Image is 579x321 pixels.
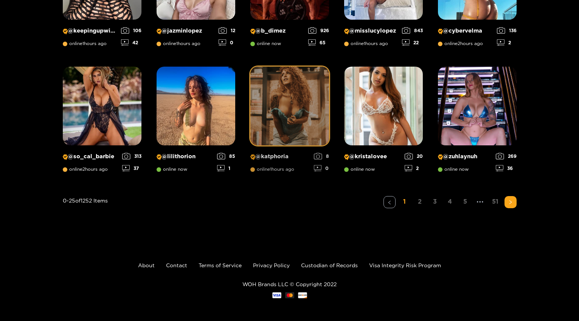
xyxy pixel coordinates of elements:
[122,165,141,171] div: 37
[414,196,426,207] a: 2
[157,153,213,160] p: @ lilithorion
[250,67,329,177] a: Creator Profile Image: katphoria@katphoriaonline1hours ago80
[383,196,396,208] button: left
[414,196,426,208] li: 2
[402,39,423,46] div: 22
[344,167,375,172] span: online now
[438,27,493,34] p: @ cybervelma
[157,27,215,34] p: @ jazminlopez
[308,39,329,46] div: 65
[63,41,107,46] span: online 1 hours ago
[219,39,235,46] div: 0
[301,262,358,268] a: Custodian of Records
[405,165,423,171] div: 2
[429,196,441,208] li: 3
[438,67,517,177] a: Creator Profile Image: zuhlaynuh@zuhlaynuhonline now26936
[63,27,117,34] p: @ keepingupwithmo
[157,41,200,46] span: online 1 hours ago
[459,196,471,208] li: 5
[63,67,141,177] a: Creator Profile Image: so_cal_barbie@so_cal_barbieonline2hours ago31337
[344,67,423,177] a: Creator Profile Image: kristalovee@kristaloveeonline now202
[250,41,281,46] span: online now
[121,27,141,34] div: 106
[429,196,441,207] a: 3
[444,196,456,208] li: 4
[438,167,469,172] span: online now
[344,67,423,145] img: Creator Profile Image: kristalovee
[504,196,517,208] li: Next Page
[438,41,483,46] span: online 2 hours ago
[121,39,141,46] div: 42
[63,167,108,172] span: online 2 hours ago
[489,196,501,208] li: 51
[474,196,486,208] span: •••
[217,153,235,159] div: 85
[219,27,235,34] div: 12
[383,196,396,208] li: Previous Page
[438,67,517,145] img: Creator Profile Image: zuhlaynuh
[199,262,242,268] a: Terms of Service
[497,27,517,34] div: 136
[63,196,108,238] div: 0 - 25 of 1252 items
[459,196,471,207] a: 5
[344,27,398,34] p: @ misslucylopez
[387,200,392,205] span: left
[157,167,187,172] span: online now
[344,41,388,46] span: online 1 hours ago
[166,262,187,268] a: Contact
[402,27,423,34] div: 843
[308,27,329,34] div: 926
[496,153,517,159] div: 269
[217,165,235,171] div: 1
[496,165,517,171] div: 36
[474,196,486,208] li: Next 5 Pages
[314,165,329,171] div: 0
[438,153,492,160] p: @ zuhlaynuh
[63,67,141,145] img: Creator Profile Image: so_cal_barbie
[497,39,517,46] div: 2
[344,153,401,160] p: @ kristalovee
[250,167,294,172] span: online 1 hours ago
[157,67,235,145] img: Creator Profile Image: lilithorion
[508,200,513,204] span: right
[250,27,304,34] p: @ b_dimez
[444,196,456,207] a: 4
[399,196,411,207] a: 1
[63,153,118,160] p: @ so_cal_barbie
[504,196,517,208] button: right
[250,153,310,160] p: @ katphoria
[250,67,329,145] img: Creator Profile Image: katphoria
[122,153,141,159] div: 313
[369,262,441,268] a: Visa Integrity Risk Program
[399,196,411,208] li: 1
[489,196,501,207] a: 51
[314,153,329,159] div: 8
[253,262,290,268] a: Privacy Policy
[138,262,155,268] a: About
[405,153,423,159] div: 20
[157,67,235,177] a: Creator Profile Image: lilithorion@lilithoriononline now851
